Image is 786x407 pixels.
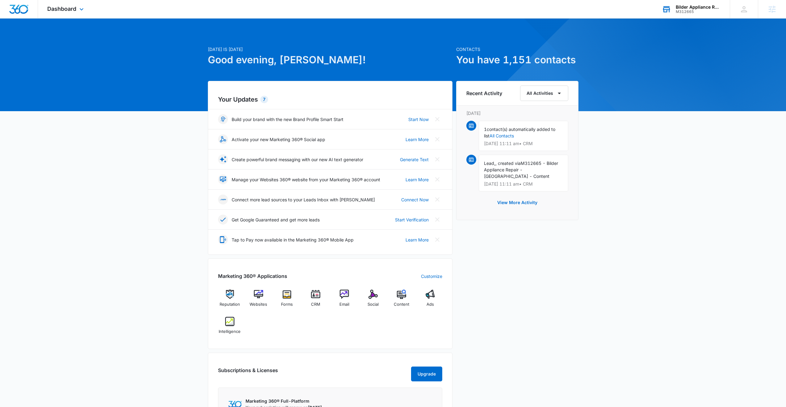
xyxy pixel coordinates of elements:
[400,156,429,163] a: Generate Text
[411,367,442,381] button: Upgrade
[281,301,293,308] span: Forms
[208,52,452,67] h1: Good evening, [PERSON_NAME]!
[484,141,563,146] p: [DATE] 11:11 am • CRM
[421,273,442,279] a: Customize
[218,367,278,379] h2: Subscriptions & Licenses
[246,290,270,312] a: Websites
[218,95,442,104] h2: Your Updates
[466,90,502,97] h6: Recent Activity
[432,215,442,224] button: Close
[232,237,354,243] p: Tap to Pay now available in the Marketing 360® Mobile App
[368,301,379,308] span: Social
[333,290,356,312] a: Email
[361,290,385,312] a: Social
[427,301,434,308] span: Ads
[484,161,495,166] span: Lead,
[484,127,487,132] span: 1
[218,272,287,280] h2: Marketing 360® Applications
[484,127,555,138] span: contact(s) automatically added to list
[220,301,240,308] span: Reputation
[466,110,568,116] p: [DATE]
[395,216,429,223] a: Start Verification
[418,290,442,312] a: Ads
[432,114,442,124] button: Close
[246,398,322,404] p: Marketing 360® Full-Platform
[232,136,325,143] p: Activate your new Marketing 360® Social app
[432,195,442,204] button: Close
[401,196,429,203] a: Connect Now
[218,317,242,339] a: Intelligence
[339,301,349,308] span: Email
[311,301,320,308] span: CRM
[491,195,544,210] button: View More Activity
[406,176,429,183] a: Learn More
[218,290,242,312] a: Reputation
[408,116,429,123] a: Start Now
[232,216,320,223] p: Get Google Guaranteed and get more leads
[304,290,328,312] a: CRM
[260,96,268,103] div: 7
[484,161,558,179] span: M312665 - Bilder Appliance Repair - [GEOGRAPHIC_DATA] - Content
[484,182,563,186] p: [DATE] 11:11 am • CRM
[390,290,414,312] a: Content
[456,52,578,67] h1: You have 1,151 contacts
[232,156,363,163] p: Create powerful brand messaging with our new AI text generator
[232,176,380,183] p: Manage your Websites 360® website from your Marketing 360® account
[232,196,375,203] p: Connect more lead sources to your Leads Inbox with [PERSON_NAME]
[456,46,578,52] p: Contacts
[250,301,267,308] span: Websites
[219,329,241,335] span: Intelligence
[406,136,429,143] a: Learn More
[406,237,429,243] a: Learn More
[432,134,442,144] button: Close
[47,6,76,12] span: Dashboard
[676,10,721,14] div: account id
[394,301,409,308] span: Content
[520,86,568,101] button: All Activities
[432,174,442,184] button: Close
[490,133,514,138] a: All Contacts
[275,290,299,312] a: Forms
[232,116,343,123] p: Build your brand with the new Brand Profile Smart Start
[676,5,721,10] div: account name
[432,154,442,164] button: Close
[432,235,442,245] button: Close
[208,46,452,52] p: [DATE] is [DATE]
[495,161,521,166] span: , created via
